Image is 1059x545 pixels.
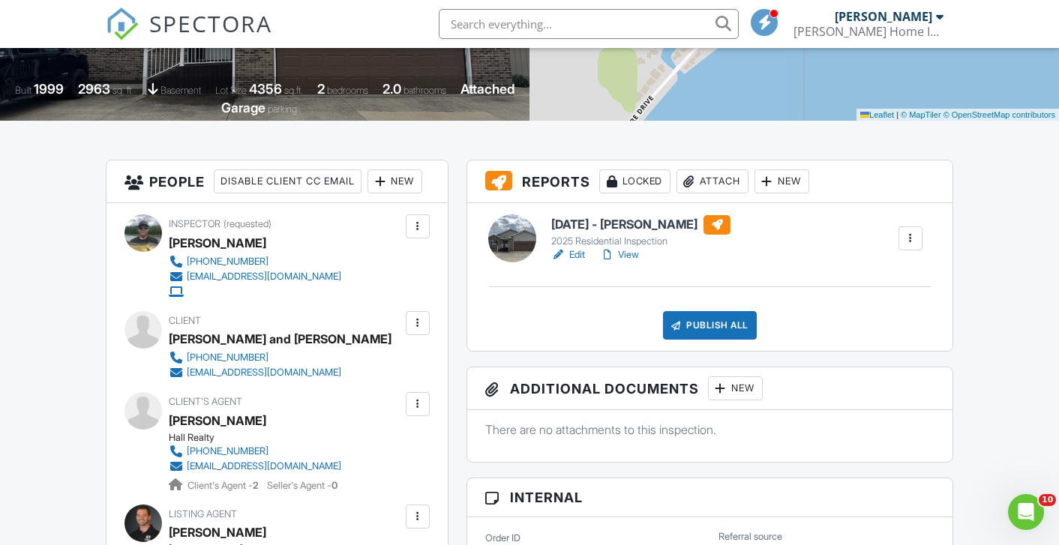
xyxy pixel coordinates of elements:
a: [EMAIL_ADDRESS][DOMAIN_NAME] [169,459,341,474]
h6: [DATE] - [PERSON_NAME] [551,215,730,235]
a: [PHONE_NUMBER] [169,254,341,269]
div: 1999 [34,81,64,97]
a: View [600,247,639,262]
div: [EMAIL_ADDRESS][DOMAIN_NAME] [187,367,341,379]
div: [EMAIL_ADDRESS][DOMAIN_NAME] [187,271,341,283]
div: [EMAIL_ADDRESS][DOMAIN_NAME] [187,460,341,472]
strong: 0 [331,480,337,491]
p: There are no attachments to this inspection. [485,421,934,438]
div: Locked [599,169,670,193]
a: [EMAIL_ADDRESS][DOMAIN_NAME] [169,365,379,380]
span: bedrooms [327,85,368,96]
span: | [896,110,898,119]
div: 2963 [78,81,110,97]
h3: Reports [467,160,952,203]
span: SPECTORA [149,7,272,39]
a: [PERSON_NAME] [169,409,266,432]
span: Built [15,85,31,96]
span: Lot Size [215,85,247,96]
a: [PHONE_NUMBER] [169,444,341,459]
div: Hall Realty [169,432,353,444]
span: Client's Agent - [187,480,261,491]
a: © OpenStreetMap contributors [943,110,1055,119]
div: 4356 [249,81,282,97]
label: Order ID [485,532,520,545]
h3: Additional Documents [467,367,952,410]
span: 10 [1039,494,1056,506]
label: Referral source [718,530,782,544]
span: sq.ft. [284,85,303,96]
img: The Best Home Inspection Software - Spectora [106,7,139,40]
span: bathrooms [403,85,446,96]
div: New [754,169,809,193]
span: (requested) [223,218,271,229]
div: 2.0 [382,81,401,97]
a: [DATE] - [PERSON_NAME] 2025 Residential Inspection [551,215,730,248]
div: 2025 Residential Inspection [551,235,730,247]
a: [PHONE_NUMBER] [169,350,379,365]
div: Attached Garage [221,81,515,115]
div: [PERSON_NAME] [835,9,932,24]
span: parking [268,103,297,115]
strong: 2 [253,480,259,491]
div: Sutter Home Inspections [793,24,943,39]
div: [PERSON_NAME] [169,232,266,254]
iframe: Intercom live chat [1008,494,1044,530]
a: SPECTORA [106,20,272,52]
input: Search everything... [439,9,739,39]
span: Client [169,315,201,326]
span: sq. ft. [112,85,133,96]
span: Client's Agent [169,396,242,407]
span: Inspector [169,218,220,229]
div: Publish All [663,311,757,340]
div: New [367,169,422,193]
a: Leaflet [860,110,894,119]
span: Seller's Agent - [267,480,337,491]
span: basement [160,85,201,96]
h3: Internal [467,478,952,517]
a: Edit [551,247,585,262]
a: © MapTiler [901,110,941,119]
div: [PHONE_NUMBER] [187,445,268,457]
h3: People [106,160,448,203]
div: [PHONE_NUMBER] [187,256,268,268]
a: [PERSON_NAME] [169,521,266,544]
a: [EMAIL_ADDRESS][DOMAIN_NAME] [169,269,341,284]
span: Listing Agent [169,508,237,520]
div: 2 [317,81,325,97]
div: [PHONE_NUMBER] [187,352,268,364]
div: Disable Client CC Email [214,169,361,193]
div: [PERSON_NAME] and [PERSON_NAME] [169,328,391,350]
div: New [708,376,763,400]
div: Attach [676,169,748,193]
